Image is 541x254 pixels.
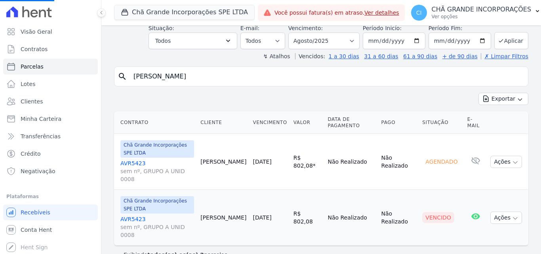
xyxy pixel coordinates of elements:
th: Cliente [197,111,250,134]
button: Aplicar [494,32,528,49]
button: Todos [149,32,237,49]
p: Ver opções [432,13,531,20]
div: Plataformas [6,192,95,201]
a: 1 a 30 dias [329,53,359,59]
a: Recebíveis [3,204,98,220]
a: Minha Carteira [3,111,98,127]
span: Transferências [21,132,61,140]
span: Lotes [21,80,36,88]
td: R$ 802,08 [290,190,325,246]
span: Clientes [21,97,43,105]
a: AVR5423sem nº, GRUPO A UNID 0008 [120,215,194,239]
a: [DATE] [253,214,271,221]
td: Não Realizado [324,190,378,246]
span: Chã Grande Incorporações SPE LTDA [120,140,194,158]
label: E-mail: [240,25,260,31]
span: Visão Geral [21,28,52,36]
a: Transferências [3,128,98,144]
span: Recebíveis [21,208,50,216]
input: Buscar por nome do lote ou do cliente [129,69,525,84]
td: [PERSON_NAME] [197,134,250,190]
label: Período Inicío: [363,25,402,31]
td: R$ 802,08 [290,134,325,190]
span: Você possui fatura(s) em atraso. [274,9,399,17]
a: Lotes [3,76,98,92]
span: Crédito [21,150,41,158]
div: Vencido [422,212,454,223]
span: Minha Carteira [21,115,61,123]
button: Chã Grande Incorporações SPE LTDA [114,5,255,20]
th: Vencimento [250,111,290,134]
a: 31 a 60 dias [364,53,398,59]
td: [PERSON_NAME] [197,190,250,246]
span: Todos [155,36,171,46]
i: search [118,72,127,81]
a: ✗ Limpar Filtros [481,53,528,59]
a: 61 a 90 dias [403,53,437,59]
span: Conta Hent [21,226,52,234]
a: Negativação [3,163,98,179]
span: sem nº, GRUPO A UNID 0008 [120,223,194,239]
th: Data de Pagamento [324,111,378,134]
span: sem nº, GRUPO A UNID 0008 [120,167,194,183]
a: Conta Hent [3,222,98,238]
label: Vencidos: [295,53,325,59]
a: AVR5423sem nº, GRUPO A UNID 0008 [120,159,194,183]
button: Ações [490,212,522,224]
label: Vencimento: [288,25,323,31]
a: + de 90 dias [442,53,478,59]
span: Chã Grande Incorporações SPE LTDA [120,196,194,214]
button: Ações [490,156,522,168]
span: Contratos [21,45,48,53]
p: CHÃ GRANDE INCORPORAÇÕES [432,6,531,13]
span: Parcelas [21,63,44,71]
th: Situação [419,111,464,134]
a: [DATE] [253,159,271,165]
a: Parcelas [3,59,98,74]
th: Contrato [114,111,197,134]
a: Contratos [3,41,98,57]
td: Não Realizado [378,190,419,246]
div: Agendado [422,156,461,167]
label: Situação: [149,25,174,31]
th: E-mail [464,111,488,134]
span: CI [416,10,422,15]
a: Ver detalhes [364,10,399,16]
th: Pago [378,111,419,134]
th: Valor [290,111,325,134]
button: Exportar [478,93,528,105]
span: Negativação [21,167,55,175]
label: Período Fim: [429,24,491,32]
a: Visão Geral [3,24,98,40]
td: Não Realizado [324,134,378,190]
a: Crédito [3,146,98,162]
label: ↯ Atalhos [263,53,290,59]
td: Não Realizado [378,134,419,190]
a: Clientes [3,94,98,109]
